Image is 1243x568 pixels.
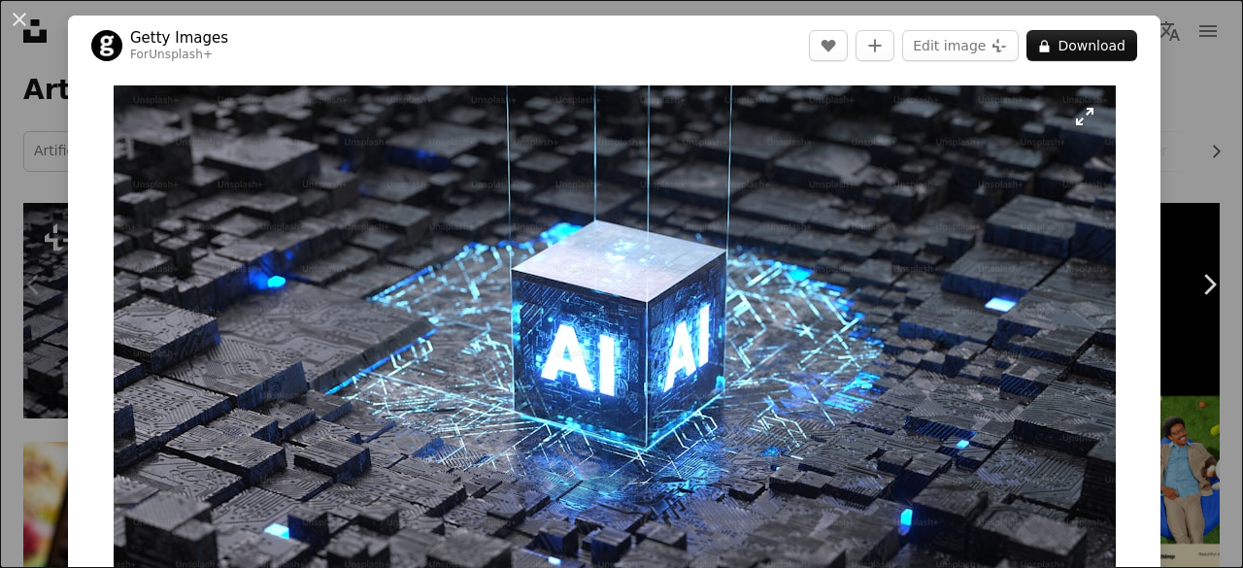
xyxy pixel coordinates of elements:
[856,30,894,61] button: Add to Collection
[1026,30,1137,61] button: Download
[1175,191,1243,378] a: Next
[809,30,848,61] button: Like
[91,30,122,61] img: Go to Getty Images's profile
[902,30,1019,61] button: Edit image
[130,28,228,48] a: Getty Images
[149,48,213,61] a: Unsplash+
[130,48,228,63] div: For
